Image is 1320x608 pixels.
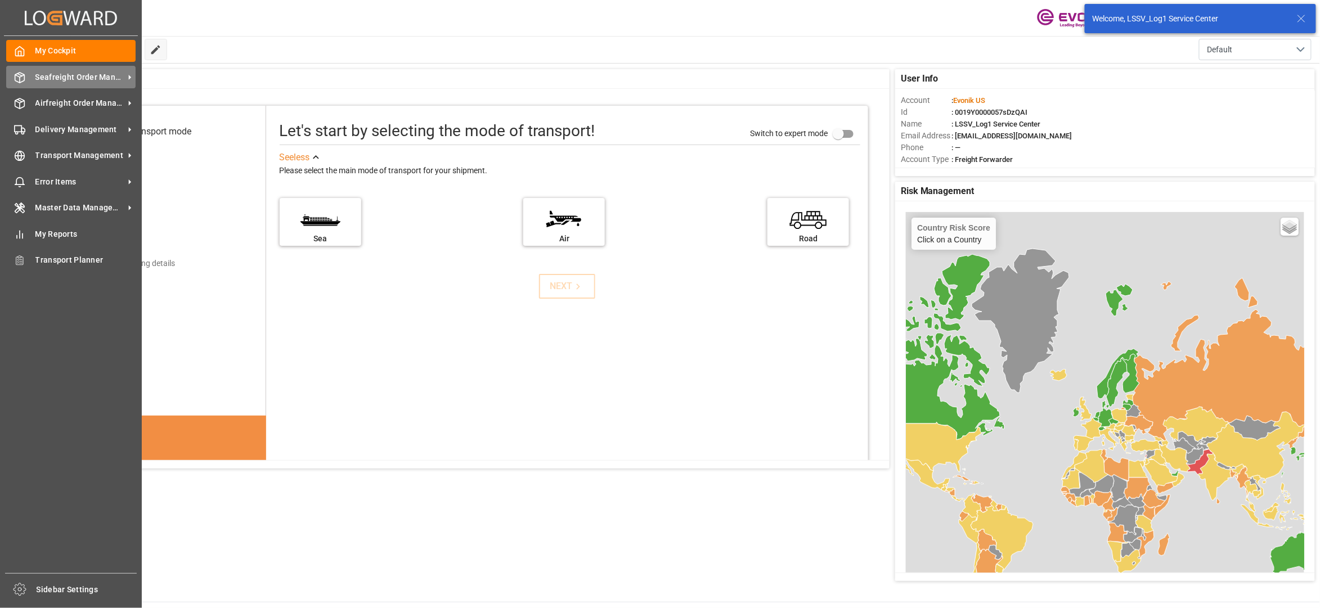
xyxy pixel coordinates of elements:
[35,150,124,161] span: Transport Management
[35,71,124,83] span: Seafreight Order Management
[901,154,951,165] span: Account Type
[280,151,310,164] div: See less
[37,584,137,596] span: Sidebar Settings
[6,223,136,245] a: My Reports
[951,132,1072,140] span: : [EMAIL_ADDRESS][DOMAIN_NAME]
[951,143,960,152] span: : —
[529,233,599,245] div: Air
[105,258,175,269] div: Add shipping details
[1207,44,1233,56] span: Default
[901,106,951,118] span: Id
[1281,218,1299,236] a: Layers
[104,125,191,138] div: Select transport mode
[953,96,985,105] span: Evonik US
[917,223,990,244] div: Click on a Country
[35,97,124,109] span: Airfreight Order Management
[65,455,266,479] div: DID YOU KNOW?
[280,164,861,178] div: Please select the main mode of transport for your shipment.
[901,142,951,154] span: Phone
[901,72,939,85] span: User Info
[901,130,951,142] span: Email Address
[917,223,990,232] h4: Country Risk Score
[35,45,136,57] span: My Cockpit
[1037,8,1110,28] img: Evonik-brand-mark-Deep-Purple-RGB.jpeg_1700498283.jpeg
[285,233,356,245] div: Sea
[750,129,828,138] span: Switch to expert mode
[1093,13,1286,25] div: Welcome, LSSV_Log1 Service Center
[773,233,843,245] div: Road
[35,124,124,136] span: Delivery Management
[550,280,584,293] div: NEXT
[280,119,595,143] div: Let's start by selecting the mode of transport!
[35,202,124,214] span: Master Data Management
[6,249,136,271] a: Transport Planner
[35,176,124,188] span: Error Items
[901,118,951,130] span: Name
[951,120,1040,128] span: : LSSV_Log1 Service Center
[951,96,985,105] span: :
[539,274,595,299] button: NEXT
[951,155,1013,164] span: : Freight Forwarder
[35,254,136,266] span: Transport Planner
[951,108,1027,116] span: : 0019Y0000057sDzQAI
[901,94,951,106] span: Account
[1199,39,1312,60] button: open menu
[6,40,136,62] a: My Cockpit
[35,228,136,240] span: My Reports
[901,184,975,198] span: Risk Management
